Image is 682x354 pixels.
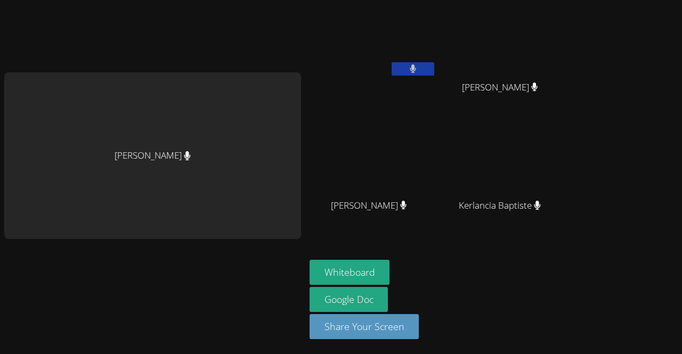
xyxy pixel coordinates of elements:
[310,260,390,285] button: Whiteboard
[462,80,538,95] span: [PERSON_NAME]
[310,287,388,312] a: Google Doc
[459,198,541,213] span: Kerlancia Baptiste
[4,72,301,239] div: [PERSON_NAME]
[310,314,419,339] button: Share Your Screen
[331,198,407,213] span: [PERSON_NAME]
